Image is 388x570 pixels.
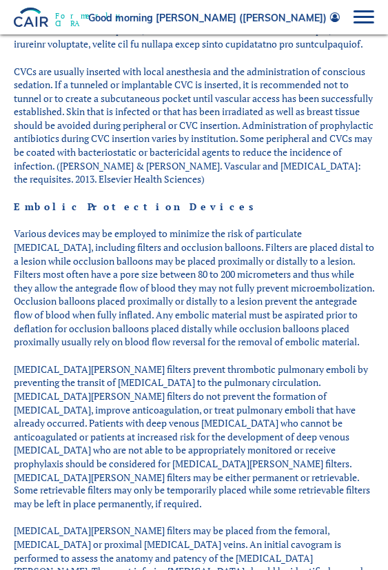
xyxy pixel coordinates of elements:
span: Formerly CIRA [48,12,132,28]
p: Various devices may be employed to minimize the risk of particulate [MEDICAL_DATA], including fil... [14,227,374,348]
a: Good morning [PERSON_NAME] ([PERSON_NAME]) [88,12,340,23]
p: [MEDICAL_DATA][PERSON_NAME] filters prevent thrombotic pulmonary emboli by preventing the transit... [14,363,374,511]
p: CVCs are usually inserted with local anesthesia and the administration of conscious sedation. If ... [14,65,374,186]
img: CIRA [14,8,48,26]
strong: Embolic Protection Devices [14,200,260,213]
